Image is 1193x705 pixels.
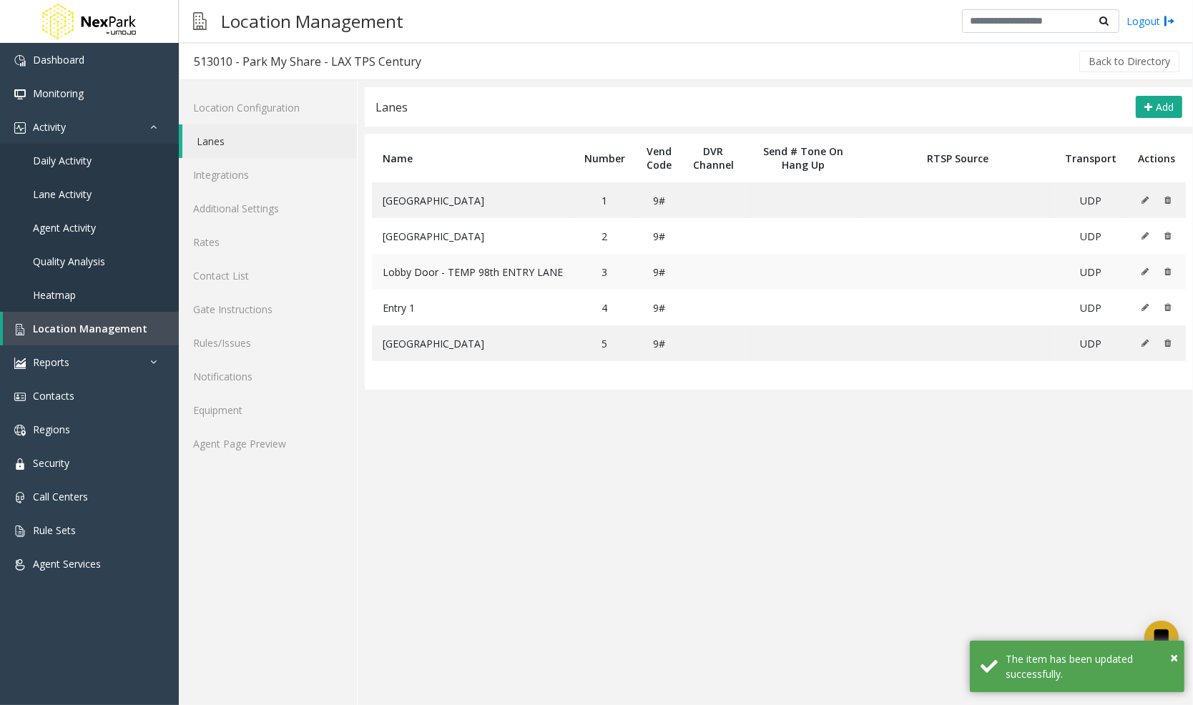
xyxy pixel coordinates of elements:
img: 'icon' [14,89,26,100]
img: 'icon' [14,458,26,470]
th: Name [372,134,574,182]
a: Location Configuration [179,91,357,124]
a: Location Management [3,312,179,345]
img: 'icon' [14,55,26,66]
span: Monitoring [33,87,84,100]
th: Number [574,134,636,182]
button: Back to Directory [1079,51,1179,72]
a: Additional Settings [179,192,357,225]
div: Lanes [375,98,408,117]
td: UDP [1054,182,1127,218]
th: Vend Code [636,134,682,182]
th: Transport [1054,134,1127,182]
span: Contacts [33,389,74,403]
a: Agent Page Preview [179,427,357,460]
img: 'icon' [14,425,26,436]
span: Entry 1 [383,301,415,315]
a: Gate Instructions [179,292,357,326]
td: UDP [1054,290,1127,325]
a: Lanes [182,124,357,158]
img: 'icon' [14,358,26,369]
td: 2 [574,218,636,254]
span: Lane Activity [33,187,92,201]
span: Call Centers [33,490,88,503]
span: Rule Sets [33,523,76,537]
span: Agent Services [33,557,101,571]
a: Rates [179,225,357,259]
td: UDP [1054,325,1127,361]
th: DVR Channel [682,134,745,182]
img: 'icon' [14,526,26,537]
th: Send # Tone On Hang Up [745,134,861,182]
span: Activity [33,120,66,134]
img: 'icon' [14,391,26,403]
th: Actions [1127,134,1186,182]
img: 'icon' [14,559,26,571]
td: 9# [636,325,682,361]
span: Heatmap [33,288,76,302]
img: logout [1164,14,1175,29]
a: Equipment [179,393,357,427]
span: Dashboard [33,53,84,66]
th: RTSP Source [861,134,1054,182]
button: Add [1136,96,1182,119]
img: 'icon' [14,122,26,134]
td: 9# [636,290,682,325]
td: 3 [574,254,636,290]
td: 9# [636,254,682,290]
button: Close [1170,647,1178,669]
td: 9# [636,182,682,218]
span: Lobby Door - TEMP 98th ENTRY LANE [383,265,563,279]
span: Daily Activity [33,154,92,167]
img: 'icon' [14,492,26,503]
a: Rules/Issues [179,326,357,360]
span: Location Management [33,322,147,335]
div: The item has been updated successfully. [1006,651,1174,681]
span: [GEOGRAPHIC_DATA] [383,337,484,350]
span: Reports [33,355,69,369]
td: 1 [574,182,636,218]
a: Notifications [179,360,357,393]
div: 513010 - Park My Share - LAX TPS Century [194,52,421,71]
td: UDP [1054,218,1127,254]
a: Contact List [179,259,357,292]
span: [GEOGRAPHIC_DATA] [383,194,484,207]
span: Agent Activity [33,221,96,235]
td: 4 [574,290,636,325]
td: UDP [1054,254,1127,290]
td: 5 [574,325,636,361]
span: × [1170,648,1178,667]
td: 9# [636,218,682,254]
span: Add [1156,100,1174,114]
span: Quality Analysis [33,255,105,268]
a: Logout [1126,14,1175,29]
span: Regions [33,423,70,436]
img: 'icon' [14,324,26,335]
a: Integrations [179,158,357,192]
img: pageIcon [193,4,207,39]
span: Security [33,456,69,470]
h3: Location Management [214,4,411,39]
span: [GEOGRAPHIC_DATA] [383,230,484,243]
